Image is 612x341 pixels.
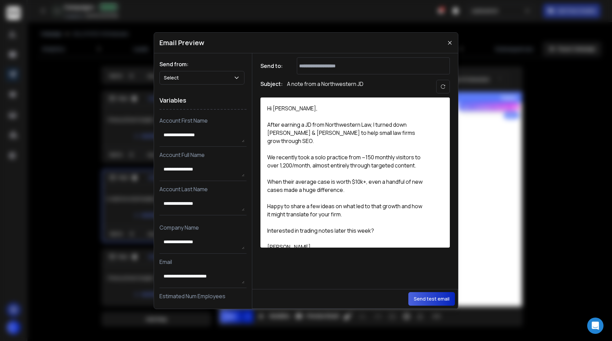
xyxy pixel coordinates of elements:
p: Account First Name [159,116,247,125]
h1: Subject: [260,80,283,93]
p: A note from a Northwestern JD [287,80,363,93]
p: Account Full Name [159,151,247,159]
p: Account Last Name [159,185,247,193]
div: Hi [PERSON_NAME], After earning a JD from Northwestern Law, I turned down [PERSON_NAME] & [PERSON... [260,97,430,248]
button: Send test email [408,292,455,306]
div: Open Intercom Messenger [587,318,603,334]
h1: Send from: [159,60,247,68]
h1: Send to: [260,62,288,70]
h1: Variables [159,91,247,110]
h1: Email Preview [159,38,204,48]
p: Estimated Num Employees [159,292,247,300]
p: Select [164,74,182,81]
p: Company Name [159,223,247,232]
p: Email [159,258,247,266]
